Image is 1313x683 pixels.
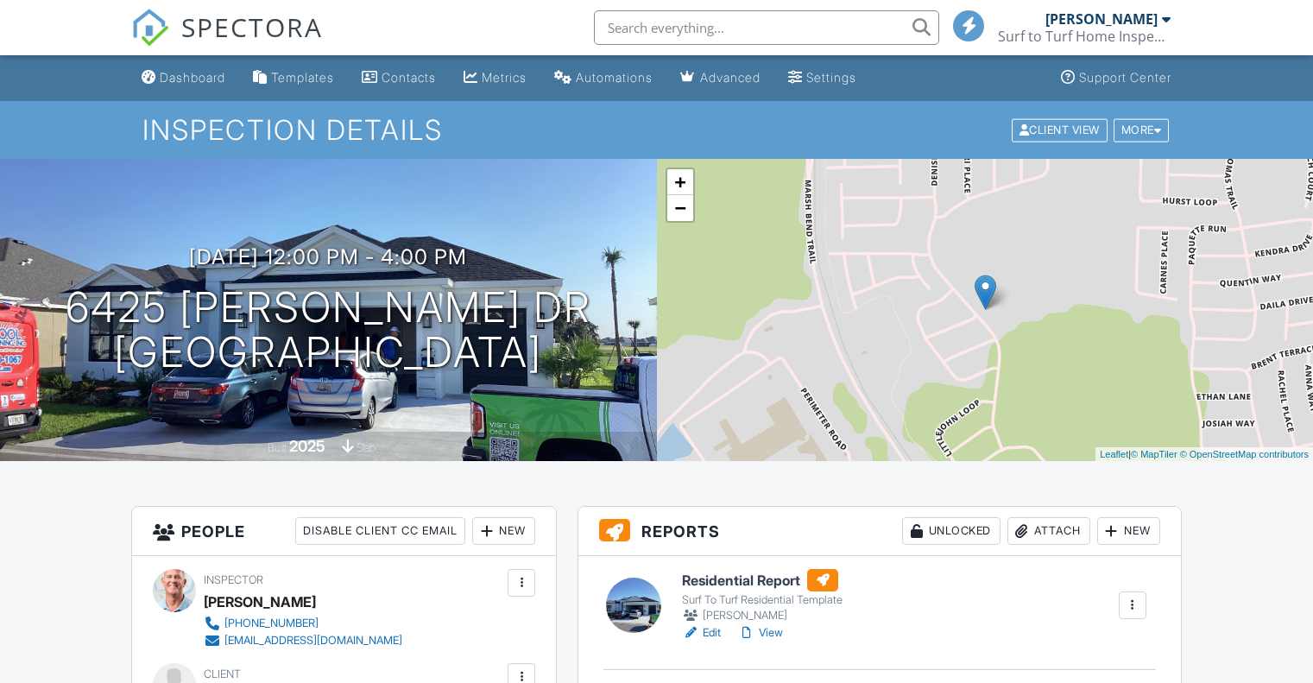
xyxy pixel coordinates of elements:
div: Contacts [382,70,436,85]
a: Settings [781,62,863,94]
a: Support Center [1054,62,1178,94]
a: Advanced [673,62,767,94]
div: New [472,517,535,545]
a: Dashboard [135,62,232,94]
div: Surf to Turf Home Inspections [998,28,1171,45]
a: SPECTORA [131,23,323,60]
a: Leaflet [1100,449,1128,459]
a: © OpenStreetMap contributors [1180,449,1309,459]
div: [PERSON_NAME] [682,607,843,624]
a: Edit [682,624,721,642]
a: © MapTiler [1131,449,1177,459]
div: [PERSON_NAME] [1045,10,1158,28]
a: Zoom in [667,169,693,195]
h3: Reports [578,507,1181,556]
h6: Residential Report [682,569,843,591]
a: [PHONE_NUMBER] [204,615,402,632]
a: Templates [246,62,341,94]
a: Client View [1010,123,1112,136]
span: Client [204,667,241,680]
a: Automations (Basic) [547,62,660,94]
div: Automations [576,70,653,85]
div: [PHONE_NUMBER] [224,617,319,630]
h3: People [132,507,556,556]
input: Search everything... [594,10,939,45]
div: Surf To Turf Residential Template [682,593,843,607]
div: Dashboard [160,70,225,85]
a: View [738,624,783,642]
div: Templates [271,70,334,85]
h1: Inspection Details [142,115,1171,145]
div: Metrics [482,70,527,85]
div: Advanced [700,70,761,85]
span: Inspector [204,573,263,586]
div: Unlocked [902,517,1001,545]
div: Support Center [1079,70,1171,85]
div: Settings [806,70,856,85]
div: [EMAIL_ADDRESS][DOMAIN_NAME] [224,634,402,648]
img: The Best Home Inspection Software - Spectora [131,9,169,47]
a: Metrics [457,62,533,94]
div: New [1097,517,1160,545]
span: SPECTORA [181,9,323,45]
span: slab [357,441,376,454]
div: [PERSON_NAME] [204,589,316,615]
div: | [1095,447,1313,462]
a: Contacts [355,62,443,94]
div: More [1114,118,1170,142]
h1: 6425 [PERSON_NAME] Dr [GEOGRAPHIC_DATA] [66,285,591,376]
span: Built [268,441,287,454]
div: 2025 [289,437,325,455]
div: Client View [1012,118,1108,142]
h3: [DATE] 12:00 pm - 4:00 pm [189,245,467,269]
a: Zoom out [667,195,693,221]
a: [EMAIL_ADDRESS][DOMAIN_NAME] [204,632,402,649]
div: Attach [1007,517,1090,545]
a: Residential Report Surf To Turf Residential Template [PERSON_NAME] [682,569,843,624]
div: Disable Client CC Email [295,517,465,545]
